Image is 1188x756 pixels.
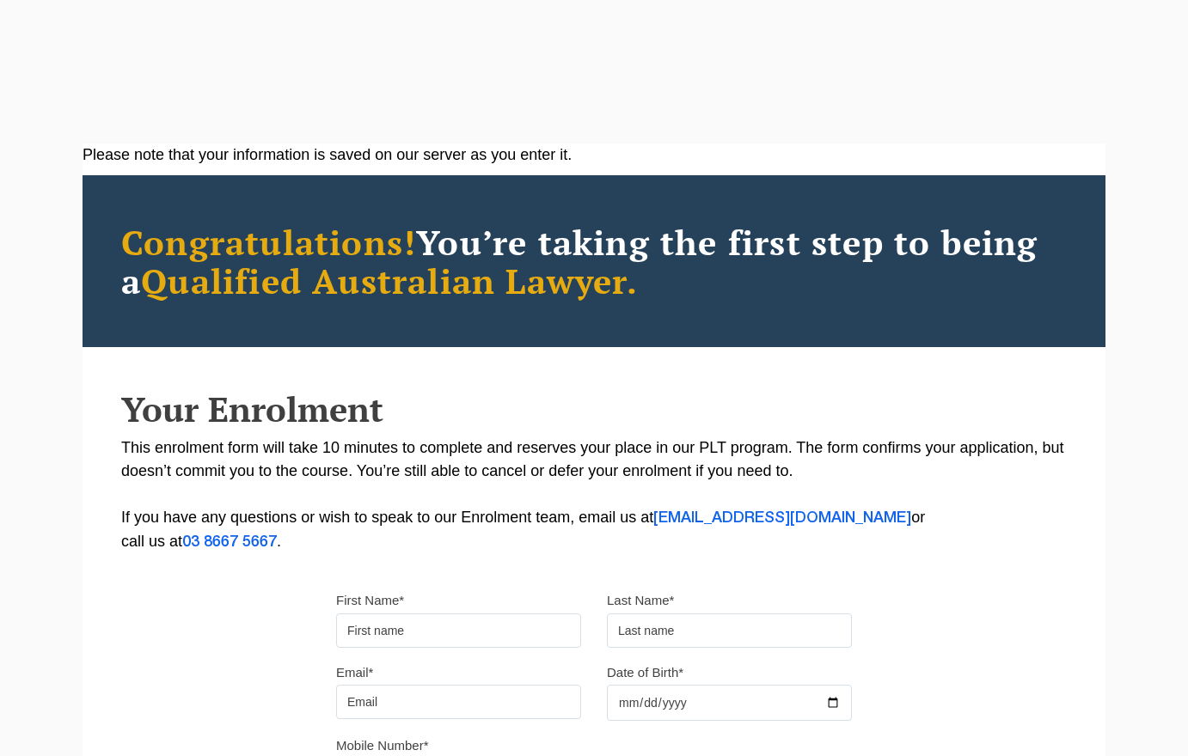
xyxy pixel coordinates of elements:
h2: Your Enrolment [121,390,1067,428]
h2: You’re taking the first step to being a [121,223,1067,300]
label: Last Name* [607,592,674,609]
label: First Name* [336,592,404,609]
label: Mobile Number* [336,737,429,754]
a: 03 8667 5667 [182,535,277,549]
input: Last name [607,613,852,648]
label: Date of Birth* [607,664,683,681]
span: Qualified Australian Lawyer. [141,258,638,303]
span: Congratulations! [121,219,416,265]
label: Email* [336,664,373,681]
p: This enrolment form will take 10 minutes to complete and reserves your place in our PLT program. ... [121,436,1067,554]
input: First name [336,613,581,648]
input: Email [336,685,581,719]
a: [EMAIL_ADDRESS][DOMAIN_NAME] [653,511,911,525]
div: Please note that your information is saved on our server as you enter it. [83,143,1105,167]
